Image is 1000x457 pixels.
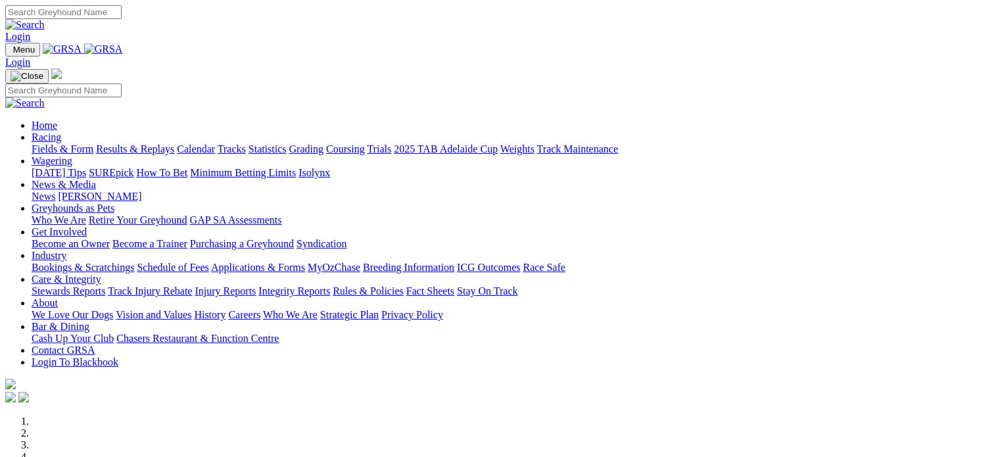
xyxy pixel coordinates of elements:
img: GRSA [84,43,123,55]
a: Statistics [249,143,287,155]
div: Wagering [32,167,995,179]
input: Search [5,5,122,19]
a: Tracks [218,143,246,155]
a: Minimum Betting Limits [190,167,296,178]
a: Wagering [32,155,72,166]
a: Care & Integrity [32,274,101,285]
a: Get Involved [32,226,87,237]
a: Chasers Restaurant & Function Centre [116,333,279,344]
a: Integrity Reports [258,285,330,297]
a: Schedule of Fees [137,262,208,273]
a: Greyhounds as Pets [32,203,114,214]
a: Vision and Values [116,309,191,320]
a: Injury Reports [195,285,256,297]
a: Applications & Forms [211,262,305,273]
a: Privacy Policy [381,309,443,320]
a: Rules & Policies [333,285,404,297]
a: GAP SA Assessments [190,214,282,226]
div: Bar & Dining [32,333,995,345]
a: Login [5,57,30,68]
a: Who We Are [32,214,86,226]
a: Careers [228,309,260,320]
div: About [32,309,995,321]
a: News [32,191,55,202]
a: Calendar [177,143,215,155]
a: [DATE] Tips [32,167,86,178]
a: Track Maintenance [537,143,618,155]
a: Coursing [326,143,365,155]
a: Become a Trainer [112,238,187,249]
a: History [194,309,226,320]
div: Industry [32,262,995,274]
a: [PERSON_NAME] [58,191,141,202]
a: Strategic Plan [320,309,379,320]
a: Racing [32,132,61,143]
div: Greyhounds as Pets [32,214,995,226]
img: Search [5,19,45,31]
a: MyOzChase [308,262,360,273]
a: Purchasing a Greyhound [190,238,294,249]
img: twitter.svg [18,392,29,402]
a: Stay On Track [457,285,517,297]
a: Contact GRSA [32,345,95,356]
a: How To Bet [137,167,188,178]
a: Isolynx [298,167,330,178]
img: facebook.svg [5,392,16,402]
a: Race Safe [523,262,565,273]
a: Who We Are [263,309,318,320]
a: ICG Outcomes [457,262,520,273]
img: Search [5,97,45,109]
a: Weights [500,143,535,155]
a: Grading [289,143,323,155]
a: Bar & Dining [32,321,89,332]
a: Cash Up Your Club [32,333,114,344]
a: SUREpick [89,167,133,178]
a: Retire Your Greyhound [89,214,187,226]
a: About [32,297,58,308]
a: Home [32,120,57,131]
a: 2025 TAB Adelaide Cup [394,143,498,155]
a: Track Injury Rebate [108,285,192,297]
a: Trials [367,143,391,155]
img: Close [11,71,43,82]
a: Industry [32,250,66,261]
input: Search [5,84,122,97]
a: Results & Replays [96,143,174,155]
img: logo-grsa-white.png [51,68,62,79]
a: Login To Blackbook [32,356,118,368]
div: Racing [32,143,995,155]
div: News & Media [32,191,995,203]
a: Login [5,31,30,42]
a: Fields & Form [32,143,93,155]
a: Syndication [297,238,346,249]
a: Breeding Information [363,262,454,273]
a: We Love Our Dogs [32,309,113,320]
img: GRSA [43,43,82,55]
a: Fact Sheets [406,285,454,297]
a: Bookings & Scratchings [32,262,134,273]
a: Stewards Reports [32,285,105,297]
div: Get Involved [32,238,995,250]
button: Toggle navigation [5,43,40,57]
button: Toggle navigation [5,69,49,84]
a: Become an Owner [32,238,110,249]
a: News & Media [32,179,96,190]
img: logo-grsa-white.png [5,379,16,389]
span: Menu [13,45,35,55]
div: Care & Integrity [32,285,995,297]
